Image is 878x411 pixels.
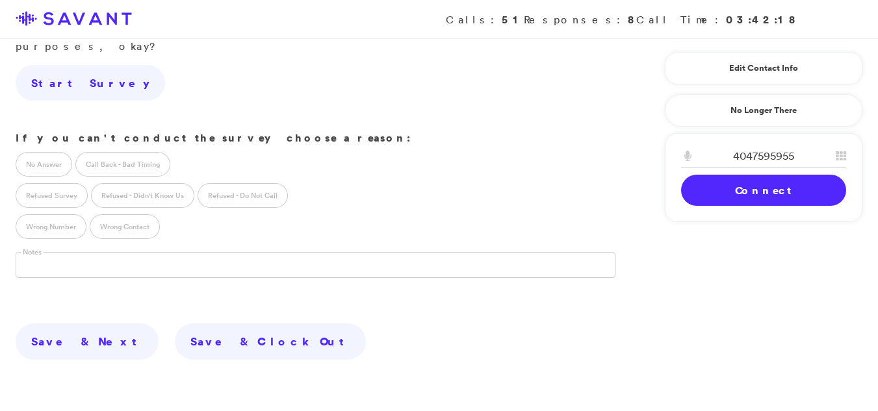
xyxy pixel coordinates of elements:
[16,323,159,360] a: Save & Next
[681,175,846,206] a: Connect
[16,152,72,177] label: No Answer
[16,131,411,145] strong: If you can't conduct the survey choose a reason:
[90,214,160,239] label: Wrong Contact
[628,12,636,27] strong: 8
[502,12,524,27] strong: 51
[175,323,366,360] a: Save & Clock Out
[91,183,194,208] label: Refused - Didn't Know Us
[681,58,846,79] a: Edit Contact Info
[16,65,165,101] a: Start Survey
[75,152,170,177] label: Call Back - Bad Timing
[16,214,86,239] label: Wrong Number
[665,94,862,127] a: No Longer There
[21,247,44,257] label: Notes
[198,183,288,208] label: Refused - Do Not Call
[726,12,797,27] strong: 03:42:18
[16,183,88,208] label: Refused Survey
